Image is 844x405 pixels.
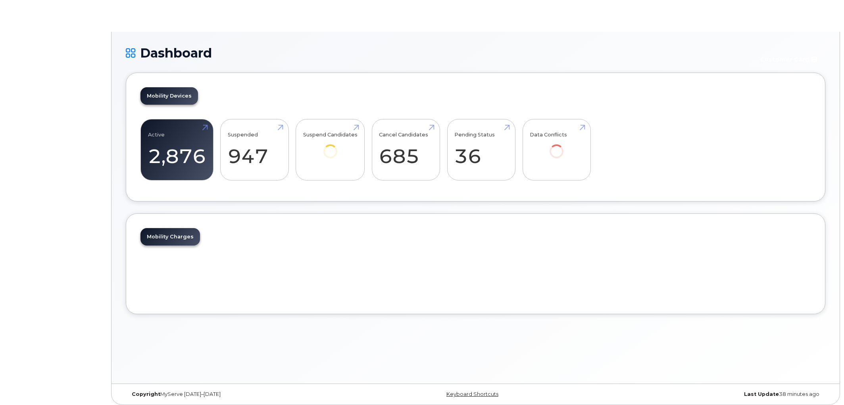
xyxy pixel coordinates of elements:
button: Customer Card [754,52,825,66]
a: Suspended 947 [228,124,281,176]
a: Suspend Candidates [303,124,358,169]
div: MyServe [DATE]–[DATE] [126,391,359,397]
a: Mobility Devices [140,87,198,105]
div: 38 minutes ago [592,391,825,397]
a: Data Conflicts [530,124,583,169]
strong: Copyright [132,391,160,397]
a: Cancel Candidates 685 [379,124,433,176]
h1: Dashboard [126,46,750,60]
strong: Last Update [744,391,779,397]
a: Mobility Charges [140,228,200,246]
a: Pending Status 36 [454,124,508,176]
a: Active 2,876 [148,124,206,176]
a: Keyboard Shortcuts [446,391,498,397]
